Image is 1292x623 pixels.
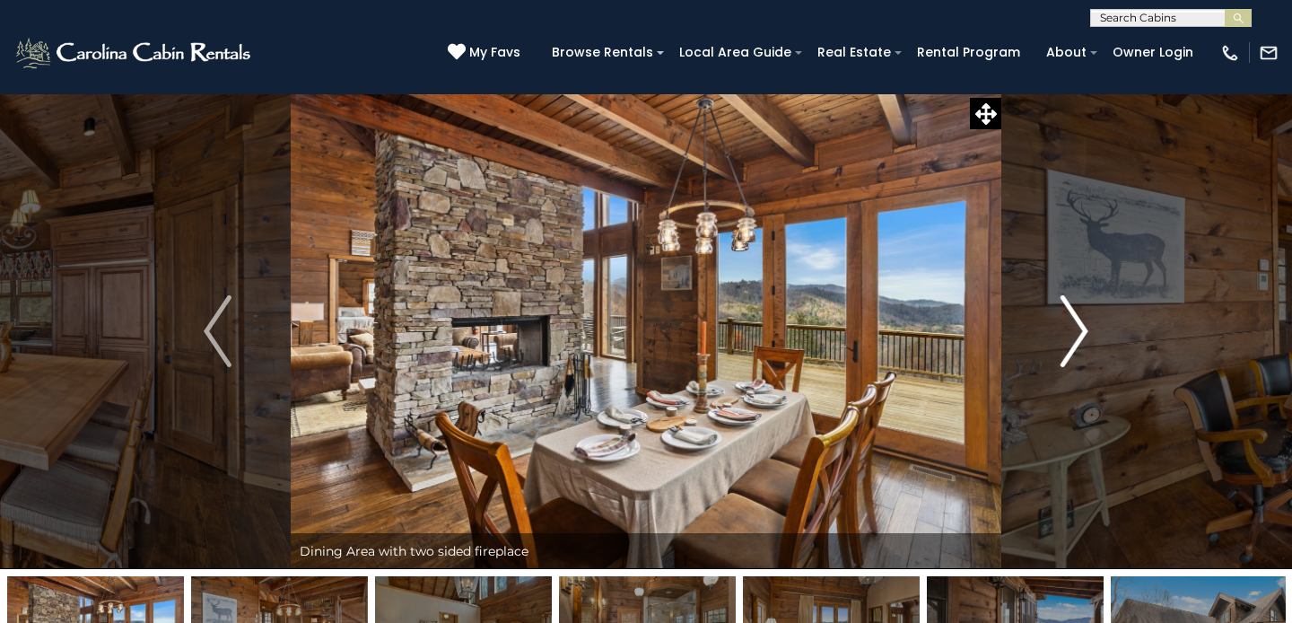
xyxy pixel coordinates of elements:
a: My Favs [448,43,525,63]
a: About [1037,39,1096,66]
a: Rental Program [908,39,1029,66]
button: Previous [144,93,291,569]
a: Local Area Guide [670,39,800,66]
div: Dining Area with two sided fireplace [291,533,1001,569]
a: Owner Login [1104,39,1202,66]
img: mail-regular-white.png [1259,43,1279,63]
a: Real Estate [808,39,900,66]
button: Next [1001,93,1148,569]
a: Browse Rentals [543,39,662,66]
img: phone-regular-white.png [1220,43,1240,63]
span: My Favs [469,43,520,62]
img: arrow [1061,295,1087,367]
img: arrow [204,295,231,367]
img: White-1-2.png [13,35,256,71]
